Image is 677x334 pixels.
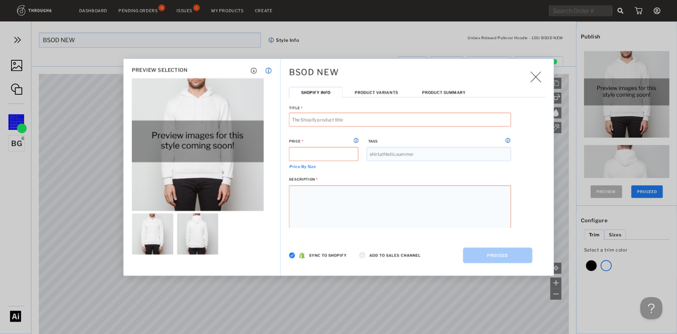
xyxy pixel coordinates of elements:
[289,112,511,126] input: The Shopify product title
[132,213,173,254] img: aba960ce446749e086ee4b1aab5e444c-316.jpg
[354,90,398,95] span: Product Variants
[367,147,511,161] input: shirt,athletic,summer
[289,135,359,146] label: PRICE
[289,161,535,172] span: Price By Size
[289,252,295,258] img: icon_checked.f574cae3.svg
[530,71,541,82] img: icon_button_x_thin.7ff7c24d.svg
[422,90,466,95] span: Product Summary
[251,68,257,74] img: icon_button_download.25f86ee2.svg
[301,90,330,95] span: Shopify Info
[306,253,347,257] label: Sync to Shopify
[289,103,546,112] label: Title
[265,67,272,74] img: icon_button_info.cb0b00cd.svg
[463,247,532,263] button: PROCEED
[353,138,359,143] img: icon_button_info.cb0b00cd.svg
[132,67,188,73] h2: PREVIEW SELECTION
[132,78,263,210] img: MockupText2.png
[640,297,662,319] iframe: Help Scout Beacon - Open
[368,135,511,146] label: TAGS
[289,174,318,184] label: DESCRIPTION
[299,252,305,258] img: 8N1BYXVKJjwfTlK7AJe0nheiDgpXqh3p0vef97C80aRNiE0ncNOOodQAHbpDUHsZBv+j76z8AUhWeHbcW2AAAAABJRU5ErkJg...
[367,253,421,257] label: Add to Sales Channel
[177,213,218,254] img: d9e59c831a6e462a9712dba651b31cb4-315.jpg
[505,138,511,143] img: icon_button_info.cb0b00cd.svg
[289,67,546,77] h1: BSOD NEW
[359,252,366,258] img: icon_unchecked.2a26d89f.png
